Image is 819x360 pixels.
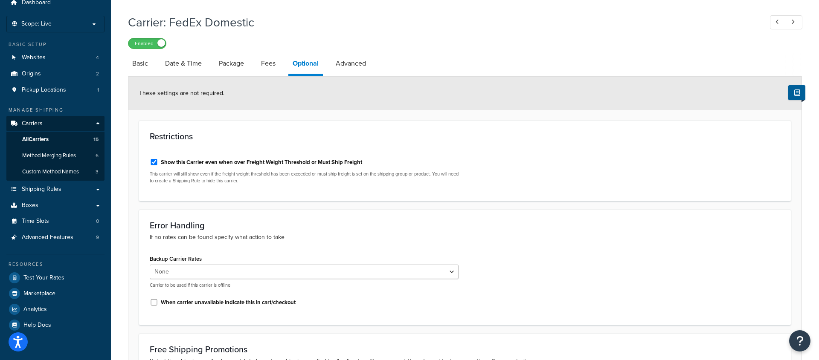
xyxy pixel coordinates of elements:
[22,168,79,176] span: Custom Method Names
[22,70,41,78] span: Origins
[789,330,810,351] button: Open Resource Center
[6,148,105,164] li: Method Merging Rules
[97,86,99,94] span: 1
[6,213,105,229] a: Time Slots0
[6,82,105,98] li: Pickup Locations
[6,270,105,285] a: Test Your Rates
[96,70,99,78] span: 2
[786,15,802,29] a: Next Record
[22,54,46,61] span: Websites
[96,218,99,225] span: 0
[93,136,99,143] span: 15
[6,50,105,66] a: Websites4
[6,132,105,147] a: AllCarriers15
[22,202,38,209] span: Boxes
[6,230,105,245] li: Advanced Features
[150,132,780,141] h3: Restrictions
[288,53,323,76] a: Optional
[96,168,99,176] span: 3
[150,233,780,242] p: If no rates can be found specify what action to take
[22,152,76,159] span: Method Merging Rules
[22,136,49,143] span: All Carriers
[22,86,66,94] span: Pickup Locations
[6,116,105,181] li: Carriers
[22,186,61,193] span: Shipping Rules
[128,38,166,49] label: Enabled
[6,181,105,197] a: Shipping Rules
[22,120,43,127] span: Carriers
[22,234,73,241] span: Advanced Features
[139,89,224,98] span: These settings are not required.
[96,152,99,159] span: 6
[770,15,787,29] a: Previous Record
[6,164,105,180] li: Custom Method Names
[128,14,754,31] h1: Carrier: FedEx Domestic
[150,345,780,354] h3: Free Shipping Promotions
[150,282,459,288] p: Carrier to be used if this carrier is offline
[6,317,105,333] a: Help Docs
[6,116,105,132] a: Carriers
[6,50,105,66] li: Websites
[23,322,51,329] span: Help Docs
[257,53,280,74] a: Fees
[22,218,49,225] span: Time Slots
[6,66,105,82] a: Origins2
[150,221,780,230] h3: Error Handling
[161,158,362,166] label: Show this Carrier even when over Freight Weight Threshold or Must Ship Freight
[6,82,105,98] a: Pickup Locations1
[6,164,105,180] a: Custom Method Names3
[128,53,152,74] a: Basic
[96,234,99,241] span: 9
[150,171,459,184] p: This carrier will still show even if the freight weight threshold has been exceeded or must ship ...
[96,54,99,61] span: 4
[6,198,105,213] a: Boxes
[6,213,105,229] li: Time Slots
[6,107,105,114] div: Manage Shipping
[150,256,202,262] label: Backup Carrier Rates
[6,261,105,268] div: Resources
[23,290,55,297] span: Marketplace
[215,53,248,74] a: Package
[6,41,105,48] div: Basic Setup
[6,148,105,164] a: Method Merging Rules6
[21,20,52,28] span: Scope: Live
[161,53,206,74] a: Date & Time
[6,286,105,301] a: Marketplace
[331,53,370,74] a: Advanced
[6,66,105,82] li: Origins
[6,302,105,317] a: Analytics
[23,306,47,313] span: Analytics
[161,299,296,306] label: When carrier unavailable indicate this in cart/checkout
[788,85,805,100] button: Show Help Docs
[23,274,64,282] span: Test Your Rates
[6,230,105,245] a: Advanced Features9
